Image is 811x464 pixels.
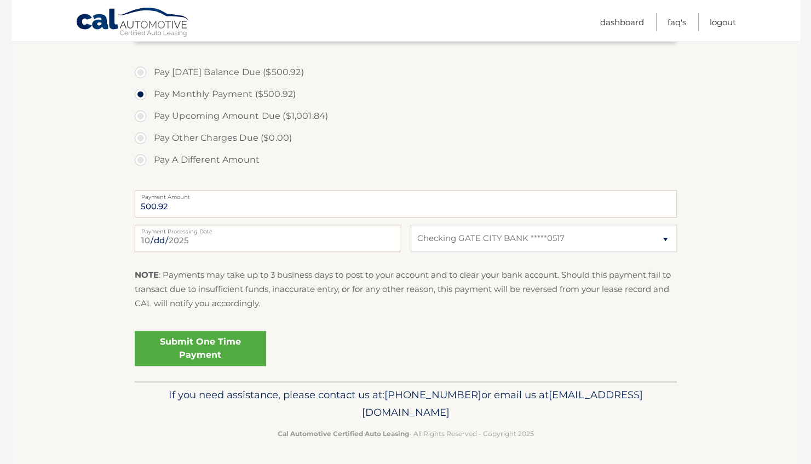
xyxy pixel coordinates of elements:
[384,388,481,401] span: [PHONE_NUMBER]
[135,331,266,366] a: Submit One Time Payment
[142,428,670,439] p: - All Rights Reserved - Copyright 2025
[135,61,677,83] label: Pay [DATE] Balance Due ($500.92)
[135,190,677,217] input: Payment Amount
[710,13,736,31] a: Logout
[135,225,400,233] label: Payment Processing Date
[135,225,400,252] input: Payment Date
[135,127,677,149] label: Pay Other Charges Due ($0.00)
[600,13,644,31] a: Dashboard
[135,105,677,127] label: Pay Upcoming Amount Due ($1,001.84)
[135,268,677,311] p: : Payments may take up to 3 business days to post to your account and to clear your bank account....
[135,149,677,171] label: Pay A Different Amount
[668,13,686,31] a: FAQ's
[278,429,409,438] strong: Cal Automotive Certified Auto Leasing
[135,83,677,105] label: Pay Monthly Payment ($500.92)
[76,7,191,39] a: Cal Automotive
[135,190,677,199] label: Payment Amount
[142,386,670,421] p: If you need assistance, please contact us at: or email us at
[135,270,159,280] strong: NOTE
[362,388,643,419] span: [EMAIL_ADDRESS][DOMAIN_NAME]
